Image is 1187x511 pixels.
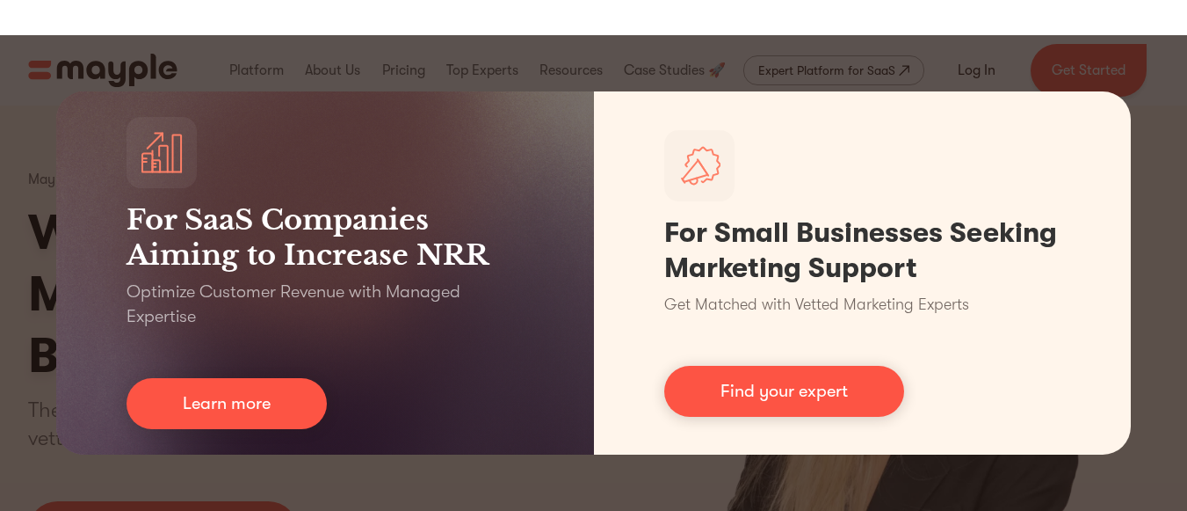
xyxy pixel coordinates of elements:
[664,215,1061,286] h1: For Small Businesses Seeking Marketing Support
[127,202,524,273] h3: For SaaS Companies Aiming to Increase NRR
[127,280,524,329] p: Optimize Customer Revenue with Managed Expertise
[664,293,969,317] p: Get Matched with Vetted Marketing Experts
[664,366,904,417] a: Find your expert
[127,378,327,429] a: Learn more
